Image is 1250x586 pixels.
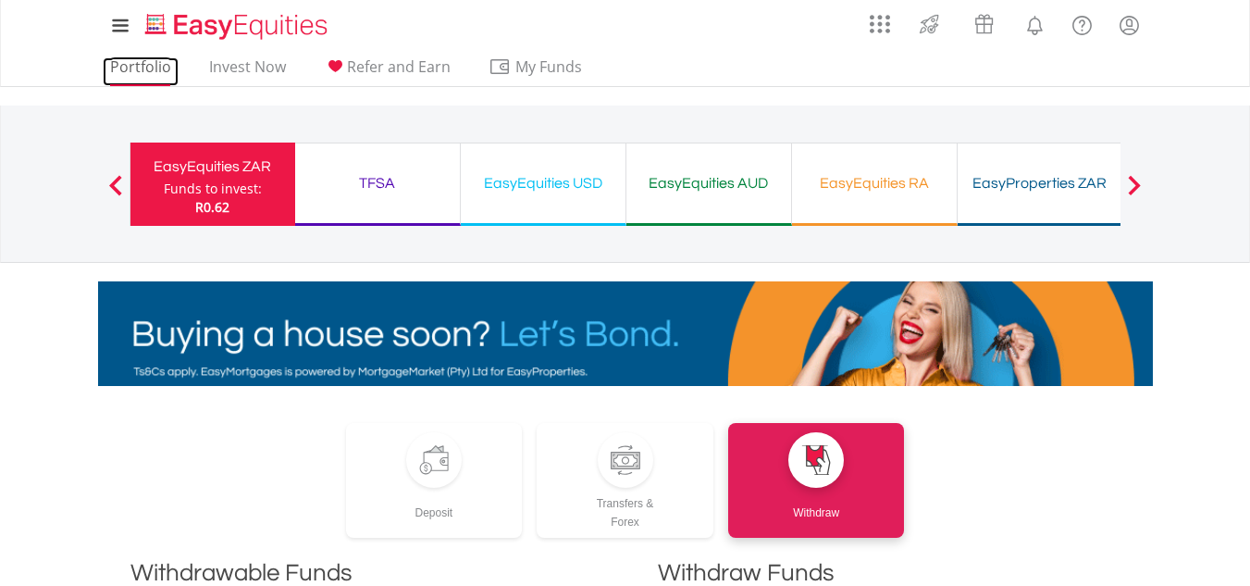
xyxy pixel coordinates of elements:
img: grid-menu-icon.svg [870,14,890,34]
div: EasyEquities USD [472,170,614,196]
span: Refer and Earn [347,56,451,77]
a: Withdraw [728,423,905,538]
div: TFSA [306,170,449,196]
div: Funds to invest: [164,180,262,198]
div: EasyEquities AUD [637,170,780,196]
img: vouchers-v2.svg [969,9,999,39]
a: Transfers &Forex [537,423,713,538]
a: My Profile [1106,5,1153,45]
button: Previous [97,184,134,203]
a: Notifications [1011,5,1058,42]
button: Next [1116,184,1153,203]
div: EasyProperties ZAR [969,170,1111,196]
img: EasyMortage Promotion Banner [98,281,1153,386]
div: Deposit [346,488,523,522]
div: EasyEquities RA [803,170,946,196]
a: Home page [138,5,335,42]
div: Withdraw [728,488,905,522]
a: AppsGrid [858,5,902,34]
span: My Funds [489,55,610,79]
div: EasyEquities ZAR [142,154,284,180]
span: R0.62 [195,198,229,216]
a: Refer and Earn [316,57,458,86]
img: EasyEquities_Logo.png [142,11,335,42]
div: Transfers & Forex [537,488,713,531]
a: FAQ's and Support [1058,5,1106,42]
a: Deposit [346,423,523,538]
a: Invest Now [202,57,293,86]
img: thrive-v2.svg [914,9,945,39]
a: Vouchers [957,5,1011,39]
a: Portfolio [103,57,179,86]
